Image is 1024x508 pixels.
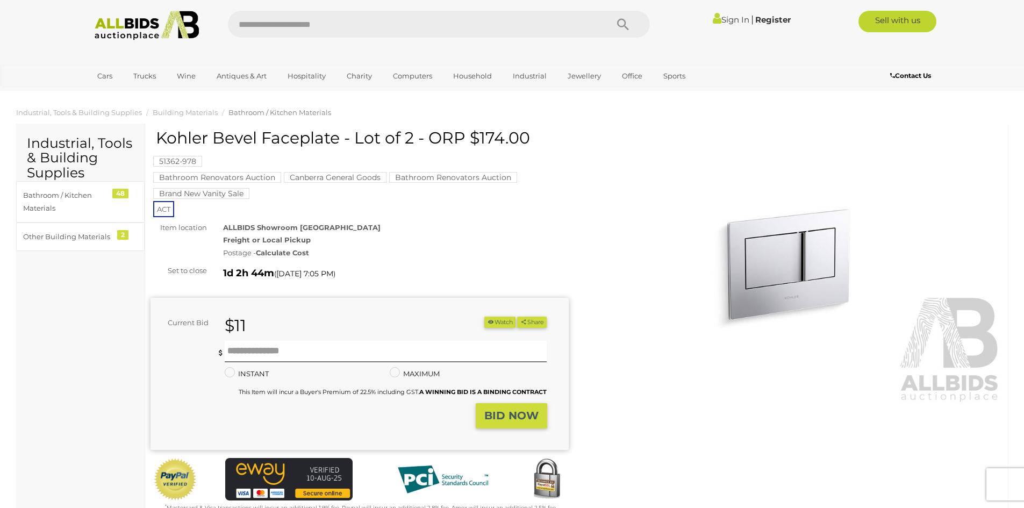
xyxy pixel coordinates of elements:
[117,230,128,240] div: 2
[890,70,934,82] a: Contact Us
[153,172,281,183] mark: Bathroom Renovators Auction
[89,11,205,40] img: Allbids.com.au
[389,172,517,183] mark: Bathroom Renovators Auction
[223,223,381,232] strong: ALLBIDS Showroom [GEOGRAPHIC_DATA]
[239,388,547,396] small: This Item will incur a Buyer's Premium of 22.5% including GST.
[389,173,517,182] a: Bathroom Renovators Auction
[210,67,274,85] a: Antiques & Art
[27,136,134,181] h2: Industrial, Tools & Building Supplies
[484,317,515,328] button: Watch
[751,13,754,25] span: |
[225,458,353,500] img: eWAY Payment Gateway
[153,201,174,217] span: ACT
[142,264,215,277] div: Set to close
[284,172,386,183] mark: Canberra General Goods
[153,173,281,182] a: Bathroom Renovators Auction
[755,15,791,25] a: Register
[525,458,568,501] img: Secured by Rapid SSL
[858,11,936,32] a: Sell with us
[386,67,439,85] a: Computers
[156,129,566,147] h1: Kohler Bevel Faceplate - Lot of 2 - ORP $174.00
[153,188,249,199] mark: Brand New Vanity Sale
[151,317,217,329] div: Current Bid
[281,67,333,85] a: Hospitality
[561,67,608,85] a: Jewellery
[446,67,499,85] a: Household
[419,388,547,396] b: A WINNING BID IS A BINDING CONTRACT
[90,85,181,103] a: [GEOGRAPHIC_DATA]
[713,15,749,25] a: Sign In
[223,267,274,279] strong: 1d 2h 44m
[484,317,515,328] li: Watch this item
[16,181,145,223] a: Bathroom / Kitchen Materials 48
[389,458,497,501] img: PCI DSS compliant
[153,189,249,198] a: Brand New Vanity Sale
[340,67,379,85] a: Charity
[225,368,269,380] label: INSTANT
[256,248,309,257] strong: Calculate Cost
[284,173,386,182] a: Canberra General Goods
[390,368,440,380] label: MAXIMUM
[585,134,1003,404] img: Kohler Bevel Faceplate - Lot of 2 - ORP $174.00
[23,231,112,243] div: Other Building Materials
[16,108,142,117] a: Industrial, Tools & Building Supplies
[153,458,197,501] img: Official PayPal Seal
[126,67,163,85] a: Trucks
[228,108,331,117] a: Bathroom / Kitchen Materials
[656,67,692,85] a: Sports
[142,221,215,234] div: Item location
[276,269,333,278] span: [DATE] 7:05 PM
[890,71,931,80] b: Contact Us
[274,269,335,278] span: ( )
[596,11,650,38] button: Search
[153,157,202,166] a: 51362-978
[112,189,128,198] div: 48
[153,156,202,167] mark: 51362-978
[223,247,569,259] div: Postage -
[476,403,547,428] button: BID NOW
[16,223,145,251] a: Other Building Materials 2
[615,67,649,85] a: Office
[225,316,246,335] strong: $11
[506,67,554,85] a: Industrial
[23,189,112,214] div: Bathroom / Kitchen Materials
[517,317,547,328] button: Share
[223,235,311,244] strong: Freight or Local Pickup
[90,67,119,85] a: Cars
[484,409,539,422] strong: BID NOW
[153,108,218,117] a: Building Materials
[170,67,203,85] a: Wine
